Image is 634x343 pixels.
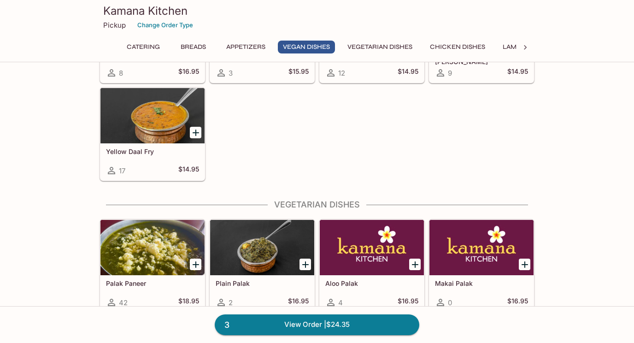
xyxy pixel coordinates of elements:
[106,279,199,287] h5: Palak Paneer
[338,298,343,307] span: 4
[100,88,205,181] a: Yellow Daal Fry17$14.95
[100,219,205,313] a: Palak Paneer42$18.95
[519,259,530,270] button: Add Makai Palak
[229,69,233,77] span: 3
[190,259,201,270] button: Add Palak Paneer
[100,220,205,275] div: Palak Paneer
[498,41,550,53] button: Lamb Dishes
[429,219,534,313] a: Makai Palak0$16.95
[299,259,311,270] button: Add Plain Palak
[178,297,199,308] h5: $18.95
[507,67,528,78] h5: $14.95
[210,219,315,313] a: Plain Palak2$16.95
[448,298,452,307] span: 0
[119,69,123,77] span: 8
[278,41,335,53] button: Vegan Dishes
[425,41,490,53] button: Chicken Dishes
[178,165,199,176] h5: $14.95
[398,297,418,308] h5: $16.95
[103,4,531,18] h3: Kamana Kitchen
[320,220,424,275] div: Aloo Palak
[409,259,421,270] button: Add Aloo Palak
[229,298,233,307] span: 2
[288,67,309,78] h5: $15.95
[398,67,418,78] h5: $14.95
[215,314,419,335] a: 3View Order |$24.35
[219,319,235,331] span: 3
[119,298,128,307] span: 42
[210,220,314,275] div: Plain Palak
[122,41,165,53] button: Catering
[325,279,418,287] h5: Aloo Palak
[190,127,201,138] button: Add Yellow Daal Fry
[119,166,125,175] span: 17
[103,21,126,30] p: Pickup
[172,41,214,53] button: Breads
[100,88,205,143] div: Yellow Daal Fry
[429,220,534,275] div: Makai Palak
[216,279,309,287] h5: Plain Palak
[221,41,270,53] button: Appetizers
[448,69,452,77] span: 9
[100,200,534,210] h4: Vegetarian Dishes
[133,18,197,32] button: Change Order Type
[288,297,309,308] h5: $16.95
[178,67,199,78] h5: $16.95
[106,148,199,155] h5: Yellow Daal Fry
[319,219,424,313] a: Aloo Palak4$16.95
[342,41,417,53] button: Vegetarian Dishes
[435,279,528,287] h5: Makai Palak
[507,297,528,308] h5: $16.95
[338,69,345,77] span: 12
